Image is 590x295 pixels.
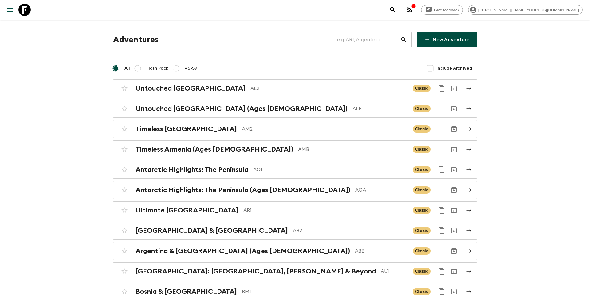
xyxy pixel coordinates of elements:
a: [GEOGRAPHIC_DATA]: [GEOGRAPHIC_DATA], [PERSON_NAME] & BeyondAU1ClassicDuplicate for 45-59Archive [113,262,477,280]
p: ABB [355,247,408,255]
h2: Timeless Armenia (Ages [DEMOGRAPHIC_DATA]) [136,145,293,153]
span: Classic [413,268,431,275]
p: AU1 [381,268,408,275]
a: Give feedback [421,5,463,15]
a: Argentina & [GEOGRAPHIC_DATA] (Ages [DEMOGRAPHIC_DATA])ABBClassicArchive [113,242,477,260]
p: AB2 [293,227,408,234]
a: Antarctic Highlights: The Peninsula (Ages [DEMOGRAPHIC_DATA])AQAClassicArchive [113,181,477,199]
p: AR1 [243,207,408,214]
button: Duplicate for 45-59 [435,82,448,95]
span: Classic [413,85,431,92]
button: Archive [448,245,460,257]
button: Duplicate for 45-59 [435,204,448,216]
span: Include Archived [436,65,472,71]
span: Classic [413,227,431,234]
span: Classic [413,166,431,173]
h1: Adventures [113,34,159,46]
span: Give feedback [431,8,463,12]
span: Classic [413,247,431,255]
span: Flash Pack [146,65,168,71]
p: AQA [355,186,408,194]
button: search adventures [387,4,399,16]
button: Duplicate for 45-59 [435,164,448,176]
button: Archive [448,143,460,156]
button: Duplicate for 45-59 [435,224,448,237]
span: Classic [413,105,431,112]
button: Archive [448,204,460,216]
a: Timeless [GEOGRAPHIC_DATA]AM2ClassicDuplicate for 45-59Archive [113,120,477,138]
h2: Ultimate [GEOGRAPHIC_DATA] [136,206,238,214]
a: [GEOGRAPHIC_DATA] & [GEOGRAPHIC_DATA]AB2ClassicDuplicate for 45-59Archive [113,222,477,240]
button: Archive [448,103,460,115]
span: Classic [413,207,431,214]
p: AQ1 [253,166,408,173]
a: New Adventure [417,32,477,47]
button: Archive [448,184,460,196]
button: Archive [448,82,460,95]
h2: Argentina & [GEOGRAPHIC_DATA] (Ages [DEMOGRAPHIC_DATA]) [136,247,350,255]
span: Classic [413,146,431,153]
h2: Antarctic Highlights: The Peninsula (Ages [DEMOGRAPHIC_DATA]) [136,186,350,194]
h2: [GEOGRAPHIC_DATA]: [GEOGRAPHIC_DATA], [PERSON_NAME] & Beyond [136,267,376,275]
a: Timeless Armenia (Ages [DEMOGRAPHIC_DATA])AMBClassicArchive [113,140,477,158]
a: Ultimate [GEOGRAPHIC_DATA]AR1ClassicDuplicate for 45-59Archive [113,201,477,219]
input: e.g. AR1, Argentina [333,31,400,48]
a: Antarctic Highlights: The PeninsulaAQ1ClassicDuplicate for 45-59Archive [113,161,477,179]
button: Archive [448,224,460,237]
a: Untouched [GEOGRAPHIC_DATA]AL2ClassicDuplicate for 45-59Archive [113,79,477,97]
p: AM2 [242,125,408,133]
button: menu [4,4,16,16]
button: Duplicate for 45-59 [435,265,448,277]
h2: Untouched [GEOGRAPHIC_DATA] (Ages [DEMOGRAPHIC_DATA]) [136,105,348,113]
span: All [124,65,130,71]
span: Classic [413,125,431,133]
a: Untouched [GEOGRAPHIC_DATA] (Ages [DEMOGRAPHIC_DATA])ALBClassicArchive [113,100,477,118]
p: ALB [352,105,408,112]
h2: Untouched [GEOGRAPHIC_DATA] [136,84,246,92]
button: Duplicate for 45-59 [435,123,448,135]
h2: Timeless [GEOGRAPHIC_DATA] [136,125,237,133]
p: AMB [298,146,408,153]
h2: [GEOGRAPHIC_DATA] & [GEOGRAPHIC_DATA] [136,227,288,235]
button: Archive [448,265,460,277]
button: Archive [448,123,460,135]
button: Archive [448,164,460,176]
div: [PERSON_NAME][EMAIL_ADDRESS][DOMAIN_NAME] [468,5,583,15]
span: Classic [413,186,431,194]
span: 45-59 [185,65,197,71]
h2: Antarctic Highlights: The Peninsula [136,166,248,174]
span: [PERSON_NAME][EMAIL_ADDRESS][DOMAIN_NAME] [475,8,582,12]
p: AL2 [250,85,408,92]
